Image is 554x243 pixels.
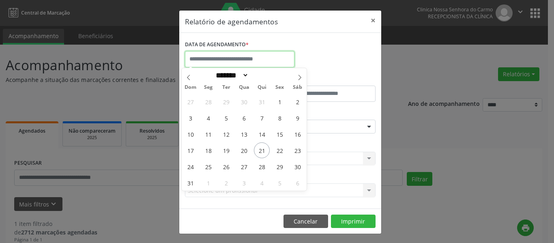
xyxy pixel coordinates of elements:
select: Month [213,71,249,80]
span: Agosto 1, 2025 [272,94,288,110]
button: Close [365,11,381,30]
span: Agosto 24, 2025 [183,159,198,174]
span: Julho 31, 2025 [254,94,270,110]
span: Setembro 2, 2025 [218,175,234,191]
span: Agosto 25, 2025 [200,159,216,174]
button: Cancelar [283,215,328,228]
span: Agosto 16, 2025 [290,126,305,142]
span: Agosto 8, 2025 [272,110,288,126]
span: Julho 27, 2025 [183,94,198,110]
span: Agosto 14, 2025 [254,126,270,142]
span: Agosto 11, 2025 [200,126,216,142]
span: Setembro 3, 2025 [236,175,252,191]
span: Agosto 19, 2025 [218,142,234,158]
span: Qui [253,85,271,90]
input: Year [249,71,275,80]
span: Agosto 7, 2025 [254,110,270,126]
span: Sáb [289,85,307,90]
span: Julho 30, 2025 [236,94,252,110]
span: Agosto 27, 2025 [236,159,252,174]
span: Agosto 28, 2025 [254,159,270,174]
span: Setembro 4, 2025 [254,175,270,191]
span: Julho 28, 2025 [200,94,216,110]
span: Agosto 15, 2025 [272,126,288,142]
span: Agosto 5, 2025 [218,110,234,126]
span: Agosto 29, 2025 [272,159,288,174]
span: Agosto 2, 2025 [290,94,305,110]
span: Agosto 10, 2025 [183,126,198,142]
span: Ter [217,85,235,90]
span: Agosto 21, 2025 [254,142,270,158]
span: Agosto 17, 2025 [183,142,198,158]
span: Agosto 22, 2025 [272,142,288,158]
span: Agosto 13, 2025 [236,126,252,142]
label: ATÉ [282,73,376,86]
span: Setembro 6, 2025 [290,175,305,191]
span: Agosto 30, 2025 [290,159,305,174]
button: Imprimir [331,215,376,228]
span: Agosto 20, 2025 [236,142,252,158]
span: Agosto 23, 2025 [290,142,305,158]
span: Julho 29, 2025 [218,94,234,110]
span: Agosto 4, 2025 [200,110,216,126]
span: Qua [235,85,253,90]
span: Setembro 5, 2025 [272,175,288,191]
span: Agosto 9, 2025 [290,110,305,126]
span: Agosto 12, 2025 [218,126,234,142]
span: Agosto 18, 2025 [200,142,216,158]
span: Agosto 26, 2025 [218,159,234,174]
span: Sex [271,85,289,90]
span: Setembro 1, 2025 [200,175,216,191]
span: Seg [200,85,217,90]
span: Dom [182,85,200,90]
span: Agosto 6, 2025 [236,110,252,126]
h5: Relatório de agendamentos [185,16,278,27]
span: Agosto 3, 2025 [183,110,198,126]
span: Agosto 31, 2025 [183,175,198,191]
label: DATA DE AGENDAMENTO [185,39,249,51]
